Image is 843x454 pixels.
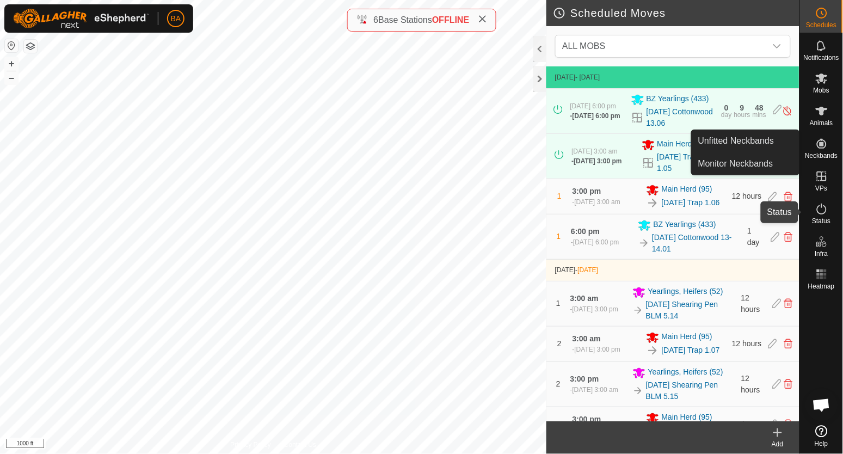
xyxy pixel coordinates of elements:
[810,120,833,126] span: Animals
[815,250,828,257] span: Infra
[646,379,735,402] a: [DATE] Shearing Pen BLM 5.15
[555,73,576,81] span: [DATE]
[766,35,788,57] div: dropdown trigger
[808,283,835,290] span: Heatmap
[571,237,619,247] div: -
[378,15,432,24] span: Base Stations
[657,138,708,151] span: Main Herd (95)
[557,232,561,241] span: 1
[647,197,660,210] img: To
[633,305,644,316] img: To
[740,104,744,112] div: 9
[5,71,18,84] button: –
[647,344,660,357] img: To
[741,293,760,314] span: 12 hours
[573,345,620,354] div: -
[662,183,712,197] span: Main Herd (95)
[171,13,181,24] span: BA
[557,339,562,348] span: 2
[741,374,760,394] span: 12 hours
[572,156,622,166] div: -
[557,192,562,200] span: 1
[578,266,599,274] span: [DATE]
[576,73,600,81] span: - [DATE]
[783,105,793,116] img: Turn off schedule move
[657,151,712,174] a: [DATE] Trap 1.05
[575,198,620,206] span: [DATE] 3:00 am
[753,112,766,118] div: mins
[698,157,773,170] span: Monitor Neckbands
[647,106,715,129] a: [DATE] Cottonwood 13.06
[562,41,605,51] span: ALL MOBS
[662,197,720,208] a: [DATE] Trap 1.06
[692,153,799,175] a: Monitor Neckbands
[558,35,766,57] span: ALL MOBS
[230,440,271,450] a: Privacy Policy
[573,305,618,313] span: [DATE] 3:00 pm
[662,412,712,425] span: Main Herd (95)
[805,152,838,159] span: Neckbands
[733,420,762,428] span: 12 hours
[734,112,750,118] div: hours
[733,339,762,348] span: 12 hours
[373,15,378,24] span: 6
[653,232,741,255] a: [DATE] Cottonwood 13-14.01
[575,346,620,353] span: [DATE] 3:00 pm
[725,104,729,112] div: 0
[662,345,720,356] a: [DATE] Trap 1.07
[571,227,600,236] span: 6:00 pm
[576,266,599,274] span: -
[755,104,764,112] div: 48
[573,415,601,424] span: 3:00 pm
[756,439,799,449] div: Add
[5,39,18,52] button: Reset Map
[574,238,619,246] span: [DATE] 6:00 pm
[574,157,622,165] span: [DATE] 3:00 pm
[573,386,618,394] span: [DATE] 3:00 am
[570,304,618,314] div: -
[555,266,576,274] span: [DATE]
[5,57,18,70] button: +
[814,87,829,94] span: Mobs
[573,197,620,207] div: -
[804,54,839,61] span: Notifications
[646,299,735,322] a: [DATE] Shearing Pen BLM 5.14
[805,389,838,421] div: Open chat
[432,15,469,24] span: OFFLINE
[570,294,599,303] span: 3:00 am
[557,420,562,428] span: 3
[570,385,618,395] div: -
[698,134,774,148] span: Unfitted Neckbands
[638,237,650,249] img: To
[733,192,762,200] span: 12 hours
[815,440,828,447] span: Help
[556,299,561,308] span: 1
[13,9,149,28] img: Gallagher Logo
[800,421,843,451] a: Help
[633,385,644,396] img: To
[284,440,316,450] a: Contact Us
[648,286,723,299] span: Yearlings, Heifers (52)
[573,187,601,195] span: 3:00 pm
[573,112,620,120] span: [DATE] 6:00 pm
[24,40,37,53] button: Map Layers
[553,7,799,20] h2: Scheduled Moves
[748,226,760,247] span: 1 day
[806,22,836,28] span: Schedules
[572,148,618,155] span: [DATE] 3:00 am
[570,102,616,110] span: [DATE] 6:00 pm
[812,218,830,224] span: Status
[815,185,827,192] span: VPs
[573,334,601,343] span: 3:00 am
[647,93,709,106] span: BZ Yearlings (433)
[692,130,799,152] a: Unfitted Neckbands
[556,379,561,388] span: 2
[570,375,599,383] span: 3:00 pm
[570,111,620,121] div: -
[654,219,716,232] span: BZ Yearlings (433)
[648,366,723,379] span: Yearlings, Heifers (52)
[722,112,732,118] div: day
[662,331,712,344] span: Main Herd (95)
